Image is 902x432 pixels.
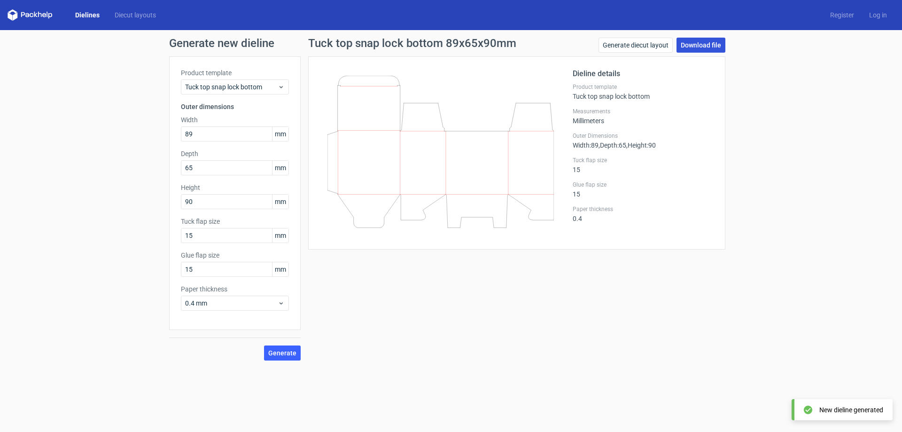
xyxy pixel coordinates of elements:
div: 15 [573,181,714,198]
label: Paper thickness [573,205,714,213]
span: Tuck top snap lock bottom [185,82,278,92]
span: , Height : 90 [626,141,656,149]
span: Generate [268,350,296,356]
a: Diecut layouts [107,10,163,20]
div: 0.4 [573,205,714,222]
label: Glue flap size [573,181,714,189]
div: Millimeters [573,108,714,125]
h1: Generate new dieline [169,38,733,49]
span: Width : 89 [573,141,599,149]
label: Product template [573,83,714,91]
label: Tuck flap size [573,157,714,164]
h2: Dieline details [573,68,714,79]
a: Log in [862,10,894,20]
a: Generate diecut layout [599,38,673,53]
label: Measurements [573,108,714,115]
a: Dielines [68,10,107,20]
label: Height [181,183,289,192]
a: Register [823,10,862,20]
h1: Tuck top snap lock bottom 89x65x90mm [308,38,516,49]
label: Paper thickness [181,284,289,294]
div: Tuck top snap lock bottom [573,83,714,100]
span: 0.4 mm [185,298,278,308]
label: Glue flap size [181,251,289,260]
div: 15 [573,157,714,173]
a: Download file [676,38,725,53]
h3: Outer dimensions [181,102,289,111]
span: , Depth : 65 [599,141,626,149]
label: Product template [181,68,289,78]
span: mm [272,161,288,175]
label: Tuck flap size [181,217,289,226]
button: Generate [264,346,301,361]
span: mm [272,262,288,276]
span: mm [272,228,288,243]
label: Width [181,115,289,125]
div: New dieline generated [819,405,883,415]
label: Outer Dimensions [573,132,714,140]
span: mm [272,195,288,209]
span: mm [272,127,288,141]
label: Depth [181,149,289,158]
